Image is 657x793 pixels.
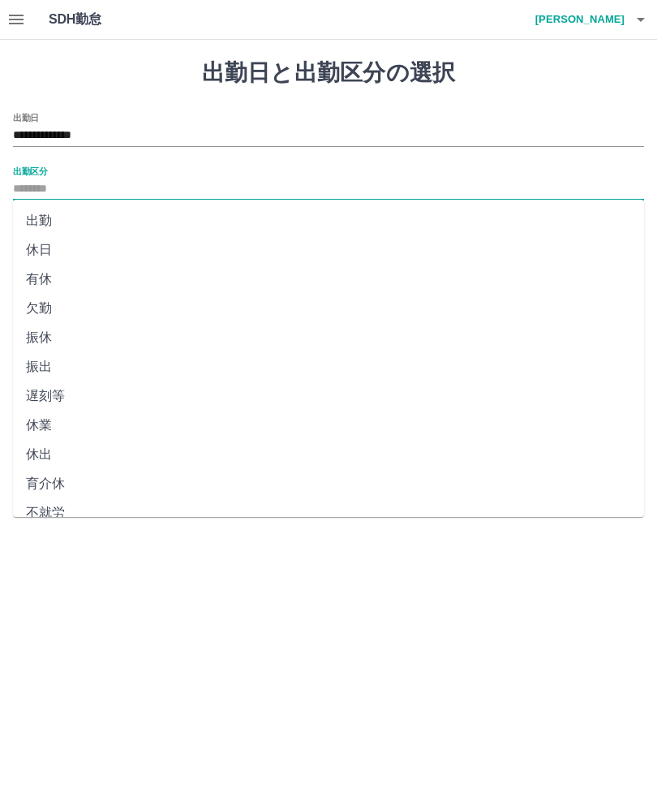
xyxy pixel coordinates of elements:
[13,469,644,498] li: 育介休
[13,59,644,87] h1: 出勤日と出勤区分の選択
[13,498,644,528] li: 不就労
[13,111,39,123] label: 出勤日
[13,165,47,177] label: 出勤区分
[13,411,644,440] li: 休業
[13,381,644,411] li: 遅刻等
[13,323,644,352] li: 振休
[13,440,644,469] li: 休出
[13,206,644,235] li: 出勤
[13,352,644,381] li: 振出
[13,235,644,265] li: 休日
[13,265,644,294] li: 有休
[13,294,644,323] li: 欠勤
